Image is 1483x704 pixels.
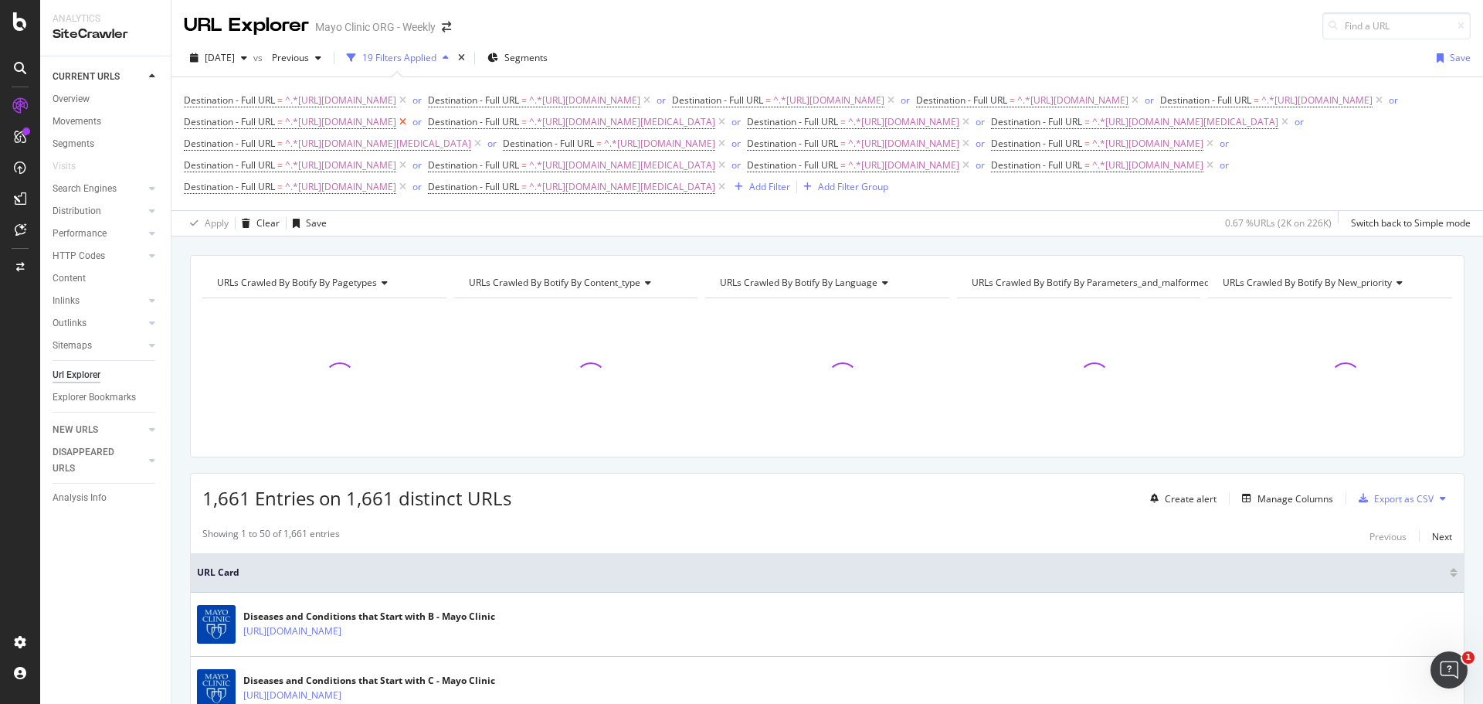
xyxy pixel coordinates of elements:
span: ^.*[URL][DOMAIN_NAME] [1092,155,1203,176]
div: Diseases and Conditions that Start with B - Mayo Clinic [243,610,495,624]
button: Clear [236,211,280,236]
a: Distribution [53,203,144,219]
button: Segments [481,46,554,70]
button: or [976,158,985,172]
button: or [731,158,741,172]
button: or [901,93,910,107]
a: Search Engines [53,181,144,197]
div: CURRENT URLS [53,69,120,85]
span: vs [253,51,266,64]
div: Save [306,216,327,230]
a: Outlinks [53,315,144,332]
span: Destination - Full URL [184,115,275,128]
button: Switch back to Simple mode [1345,211,1471,236]
span: Destination - Full URL [747,137,838,150]
h4: URLs Crawled By Botify By content_type [466,270,684,295]
iframe: Intercom live chat [1430,651,1468,689]
span: Previous [266,51,309,64]
span: Segments [504,51,548,64]
span: ^.*[URL][DOMAIN_NAME][MEDICAL_DATA] [529,111,715,133]
span: URLs Crawled By Botify By pagetypes [217,276,377,289]
div: or [1295,115,1304,128]
span: = [521,158,527,172]
span: Destination - Full URL [1160,94,1251,107]
div: Export as CSV [1374,492,1434,505]
button: [DATE] [184,46,253,70]
span: Destination - Full URL [428,158,519,172]
button: or [976,114,985,129]
button: or [1389,93,1398,107]
span: ^.*[URL][DOMAIN_NAME] [773,90,884,111]
div: Inlinks [53,293,80,309]
span: = [277,137,283,150]
span: ^.*[URL][DOMAIN_NAME] [604,133,715,155]
a: Segments [53,136,160,152]
div: or [412,180,422,193]
button: Previous [266,46,327,70]
button: or [412,179,422,194]
div: or [1220,158,1229,172]
div: Visits [53,158,76,175]
span: URLs Crawled By Botify By parameters_and_malformed_urls [972,276,1230,289]
a: Explorer Bookmarks [53,389,160,406]
div: 0.67 % URLs ( 2K on 226K ) [1225,216,1332,230]
div: or [412,115,422,128]
div: Content [53,270,86,287]
div: 19 Filters Applied [362,51,436,64]
span: Destination - Full URL [184,158,275,172]
h4: URLs Crawled By Botify By language [717,270,935,295]
span: URLs Crawled By Botify By new_priority [1223,276,1392,289]
div: Search Engines [53,181,117,197]
button: Add Filter Group [797,178,888,196]
div: Outlinks [53,315,87,332]
span: Destination - Full URL [428,115,519,128]
a: Content [53,270,160,287]
span: ^.*[URL][DOMAIN_NAME] [848,133,959,155]
button: Save [1430,46,1471,70]
button: Previous [1369,527,1407,546]
span: = [521,180,527,193]
button: or [412,93,422,107]
span: = [840,158,846,172]
span: ^.*[URL][DOMAIN_NAME] [529,90,640,111]
span: ^.*[URL][DOMAIN_NAME] [285,111,396,133]
a: Overview [53,91,160,107]
a: Visits [53,158,91,175]
div: Add Filter Group [818,180,888,193]
div: Switch back to Simple mode [1351,216,1471,230]
button: or [731,136,741,151]
span: Destination - Full URL [747,158,838,172]
span: Destination - Full URL [991,115,1082,128]
button: or [487,136,497,151]
div: or [731,158,741,172]
button: or [412,158,422,172]
button: Manage Columns [1236,489,1333,508]
span: ^.*[URL][DOMAIN_NAME][MEDICAL_DATA] [529,176,715,198]
span: = [1254,94,1259,107]
div: Analytics [53,12,158,26]
span: = [521,115,527,128]
div: HTTP Codes [53,248,105,264]
span: ^.*[URL][DOMAIN_NAME] [1092,133,1203,155]
div: Overview [53,91,90,107]
div: Create alert [1165,492,1217,505]
div: SiteCrawler [53,26,158,43]
button: Next [1432,527,1452,546]
button: Save [287,211,327,236]
span: Destination - Full URL [184,94,275,107]
input: Find a URL [1322,12,1471,39]
div: Clear [256,216,280,230]
div: Movements [53,114,101,130]
div: Manage Columns [1257,492,1333,505]
a: Analysis Info [53,490,160,506]
a: HTTP Codes [53,248,144,264]
a: Sitemaps [53,338,144,354]
span: ^.*[URL][DOMAIN_NAME] [1017,90,1128,111]
span: Destination - Full URL [428,94,519,107]
span: = [1010,94,1015,107]
span: = [521,94,527,107]
span: Destination - Full URL [916,94,1007,107]
div: or [412,158,422,172]
button: or [1145,93,1154,107]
